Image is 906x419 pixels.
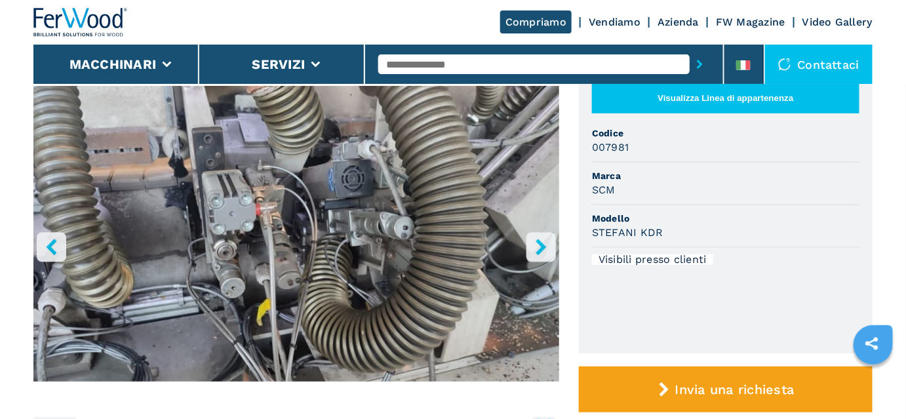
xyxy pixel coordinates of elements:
[690,49,710,79] button: submit-button
[579,367,873,412] button: Invia una richiesta
[658,16,699,28] a: Azienda
[716,16,785,28] a: FW Magazine
[802,16,873,28] a: Video Gallery
[856,327,888,360] a: sharethis
[592,182,616,197] h3: SCM
[526,232,556,262] button: right-button
[69,56,157,72] button: Macchinari
[33,8,128,37] img: Ferwood
[592,254,713,265] div: Visibili presso clienti
[33,86,559,404] div: Go to Slide 5
[592,83,859,113] button: Visualizza Linea di appartenenza
[778,58,791,71] img: Contattaci
[592,140,629,155] h3: 007981
[592,127,859,140] span: Codice
[500,10,572,33] a: Compriamo
[850,360,896,409] iframe: Chat
[592,169,859,182] span: Marca
[589,16,640,28] a: Vendiamo
[37,232,66,262] button: left-button
[33,86,559,382] img: Bordatrice Singola SCM STEFANI KDR
[675,382,795,397] span: Invia una richiesta
[592,212,859,225] span: Modello
[592,225,663,240] h3: STEFANI KDR
[252,56,305,72] button: Servizi
[765,45,873,84] div: Contattaci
